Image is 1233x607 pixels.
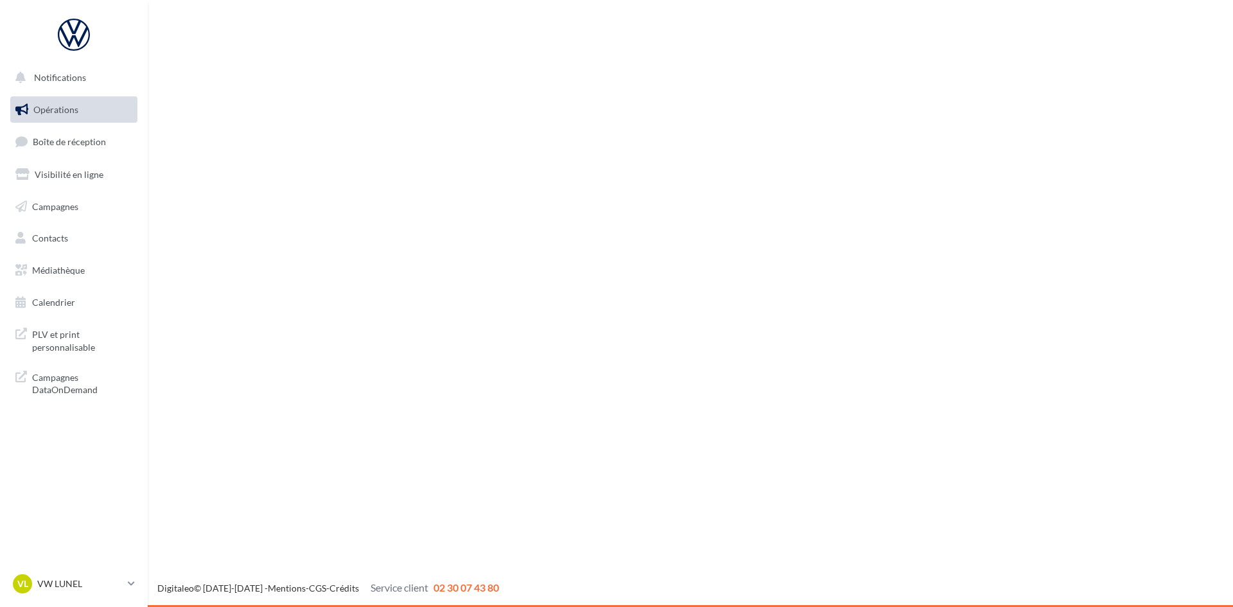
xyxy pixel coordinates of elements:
a: Calendrier [8,289,140,316]
span: Contacts [32,233,68,243]
a: PLV et print personnalisable [8,321,140,358]
span: © [DATE]-[DATE] - - - [157,583,499,594]
a: CGS [309,583,326,594]
a: Campagnes [8,193,140,220]
span: Visibilité en ligne [35,169,103,180]
a: Digitaleo [157,583,194,594]
span: PLV et print personnalisable [32,326,132,353]
span: Campagnes DataOnDemand [32,369,132,396]
p: VW LUNEL [37,577,123,590]
span: Service client [371,581,428,594]
a: Campagnes DataOnDemand [8,364,140,401]
span: Campagnes [32,200,78,211]
span: Calendrier [32,297,75,308]
a: Opérations [8,96,140,123]
span: 02 30 07 43 80 [433,581,499,594]
span: Notifications [34,72,86,83]
button: Notifications [8,64,135,91]
a: Visibilité en ligne [8,161,140,188]
span: Boîte de réception [33,136,106,147]
span: Opérations [33,104,78,115]
a: Contacts [8,225,140,252]
span: VL [17,577,28,590]
a: Médiathèque [8,257,140,284]
a: Crédits [329,583,359,594]
a: Boîte de réception [8,128,140,155]
a: Mentions [268,583,306,594]
span: Médiathèque [32,265,85,276]
a: VL VW LUNEL [10,572,137,596]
